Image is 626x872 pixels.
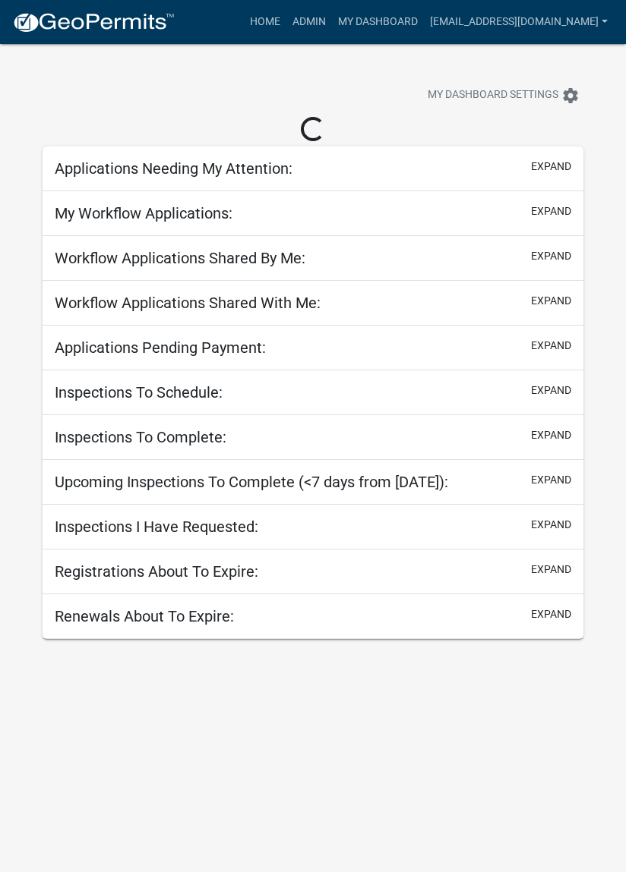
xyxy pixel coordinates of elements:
[55,518,258,536] h5: Inspections I Have Requested:
[55,562,258,581] h5: Registrations About To Expire:
[531,338,571,354] button: expand
[55,428,226,446] h5: Inspections To Complete:
[244,8,286,36] a: Home
[55,204,232,222] h5: My Workflow Applications:
[531,382,571,398] button: expand
[531,248,571,264] button: expand
[416,80,592,110] button: My Dashboard Settingssettings
[531,427,571,443] button: expand
[55,159,292,178] h5: Applications Needing My Attention:
[286,8,332,36] a: Admin
[531,517,571,533] button: expand
[55,249,305,267] h5: Workflow Applications Shared By Me:
[55,294,321,312] h5: Workflow Applications Shared With Me:
[531,606,571,622] button: expand
[55,607,234,625] h5: Renewals About To Expire:
[561,87,580,105] i: settings
[531,472,571,488] button: expand
[531,203,571,219] button: expand
[424,8,614,36] a: [EMAIL_ADDRESS][DOMAIN_NAME]
[428,87,558,105] span: My Dashboard Settings
[55,473,448,491] h5: Upcoming Inspections To Complete (<7 days from [DATE]):
[55,338,266,357] h5: Applications Pending Payment:
[531,562,571,578] button: expand
[332,8,424,36] a: My Dashboard
[531,159,571,175] button: expand
[531,293,571,309] button: expand
[55,383,223,401] h5: Inspections To Schedule:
